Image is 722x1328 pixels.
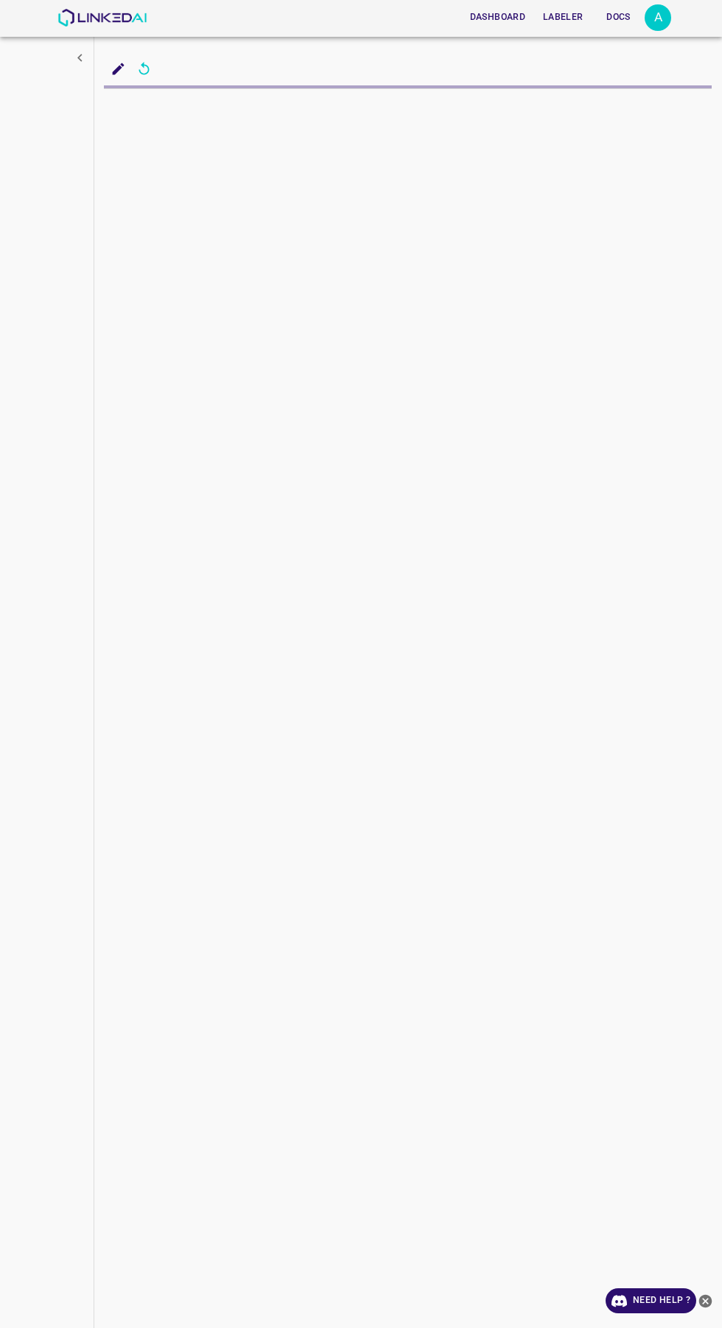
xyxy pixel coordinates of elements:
a: Labeler [534,2,592,32]
button: Dashboard [464,5,531,29]
button: close-help [696,1288,715,1313]
button: Open settings [645,4,671,31]
a: Need Help ? [606,1288,696,1313]
button: Labeler [537,5,589,29]
div: A [645,4,671,31]
a: Docs [592,2,645,32]
a: Dashboard [461,2,534,32]
button: show more [66,44,94,71]
button: add to shopping cart [105,55,132,82]
img: LinkedAI [57,9,147,27]
button: Docs [595,5,642,29]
